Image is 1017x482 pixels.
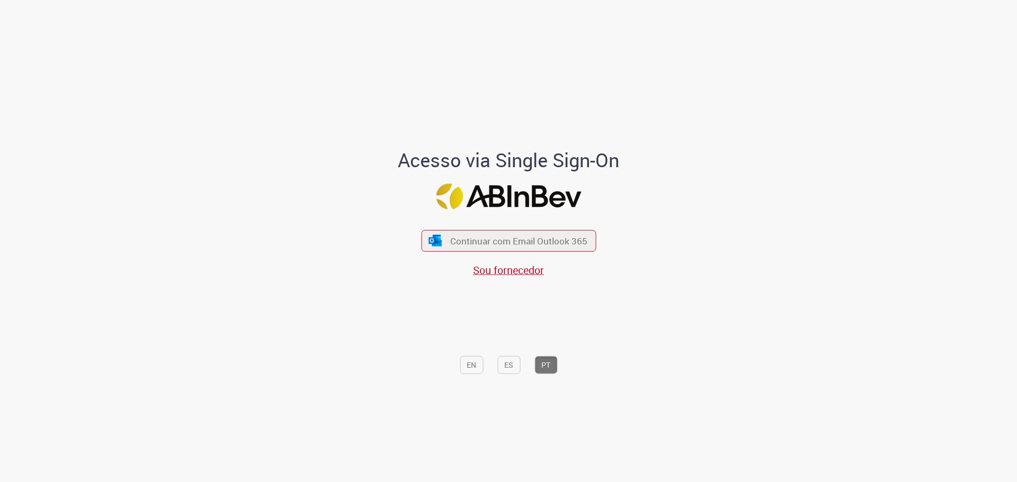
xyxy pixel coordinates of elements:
button: ícone Azure/Microsoft 360 Continuar com Email Outlook 365 [421,230,596,251]
button: PT [534,356,557,374]
span: Continuar com Email Outlook 365 [450,235,587,247]
button: EN [460,356,483,374]
img: Logo ABInBev [436,183,581,209]
a: Sou fornecedor [473,263,544,277]
button: ES [497,356,520,374]
h1: Acesso via Single Sign-On [362,150,656,171]
img: ícone Azure/Microsoft 360 [428,235,443,246]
